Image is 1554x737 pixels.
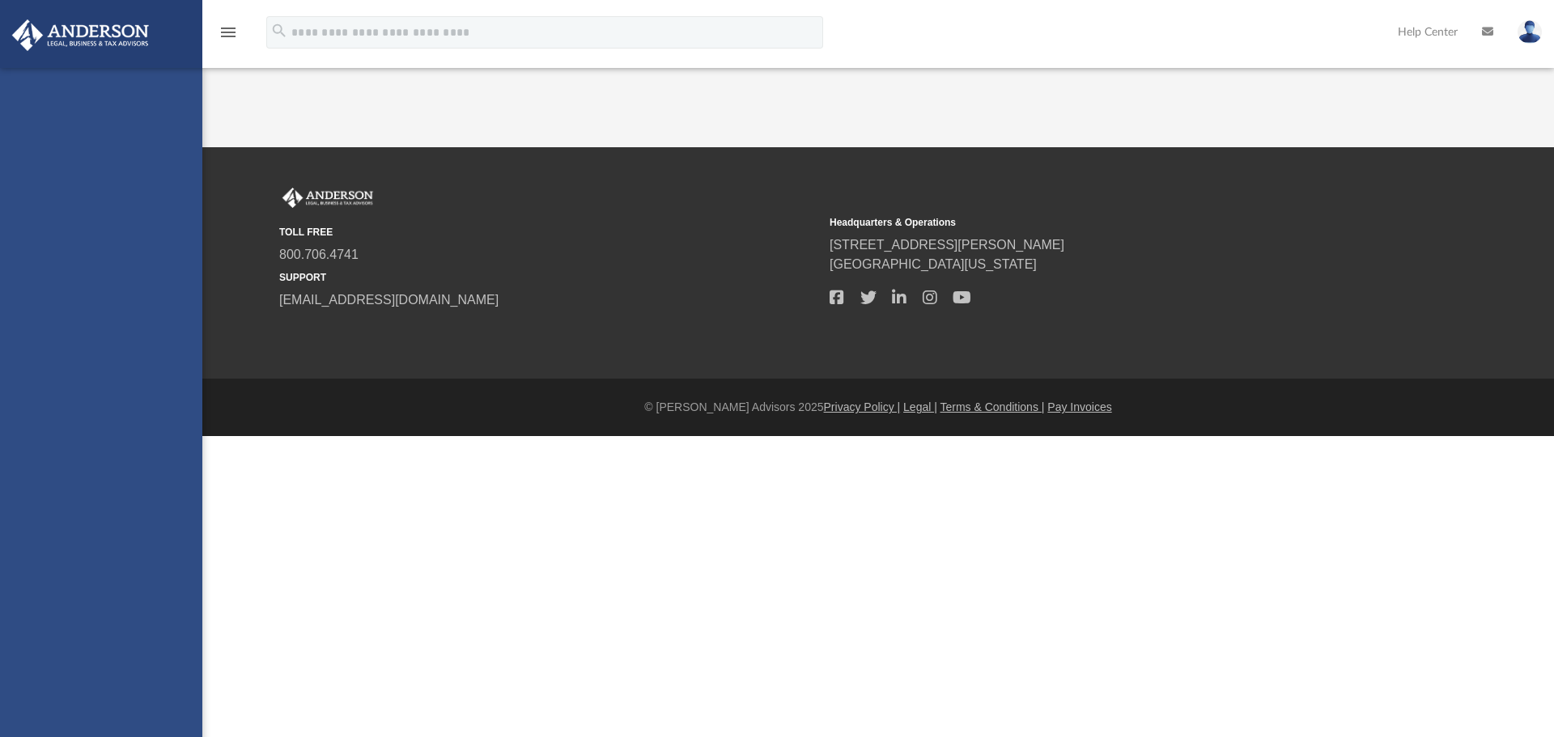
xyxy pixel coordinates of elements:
small: SUPPORT [279,270,818,285]
a: [EMAIL_ADDRESS][DOMAIN_NAME] [279,293,499,307]
a: 800.706.4741 [279,248,359,261]
a: Terms & Conditions | [940,400,1045,413]
small: TOLL FREE [279,225,818,239]
img: User Pic [1518,20,1542,44]
div: © [PERSON_NAME] Advisors 2025 [202,399,1554,416]
img: Anderson Advisors Platinum Portal [7,19,154,51]
a: Legal | [903,400,937,413]
small: Headquarters & Operations [830,215,1369,230]
img: Anderson Advisors Platinum Portal [279,188,376,209]
i: search [270,22,288,40]
i: menu [219,23,238,42]
a: Privacy Policy | [824,400,901,413]
a: [STREET_ADDRESS][PERSON_NAME] [830,238,1064,252]
a: Pay Invoices [1047,400,1111,413]
a: menu [219,31,238,42]
a: [GEOGRAPHIC_DATA][US_STATE] [830,257,1037,271]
